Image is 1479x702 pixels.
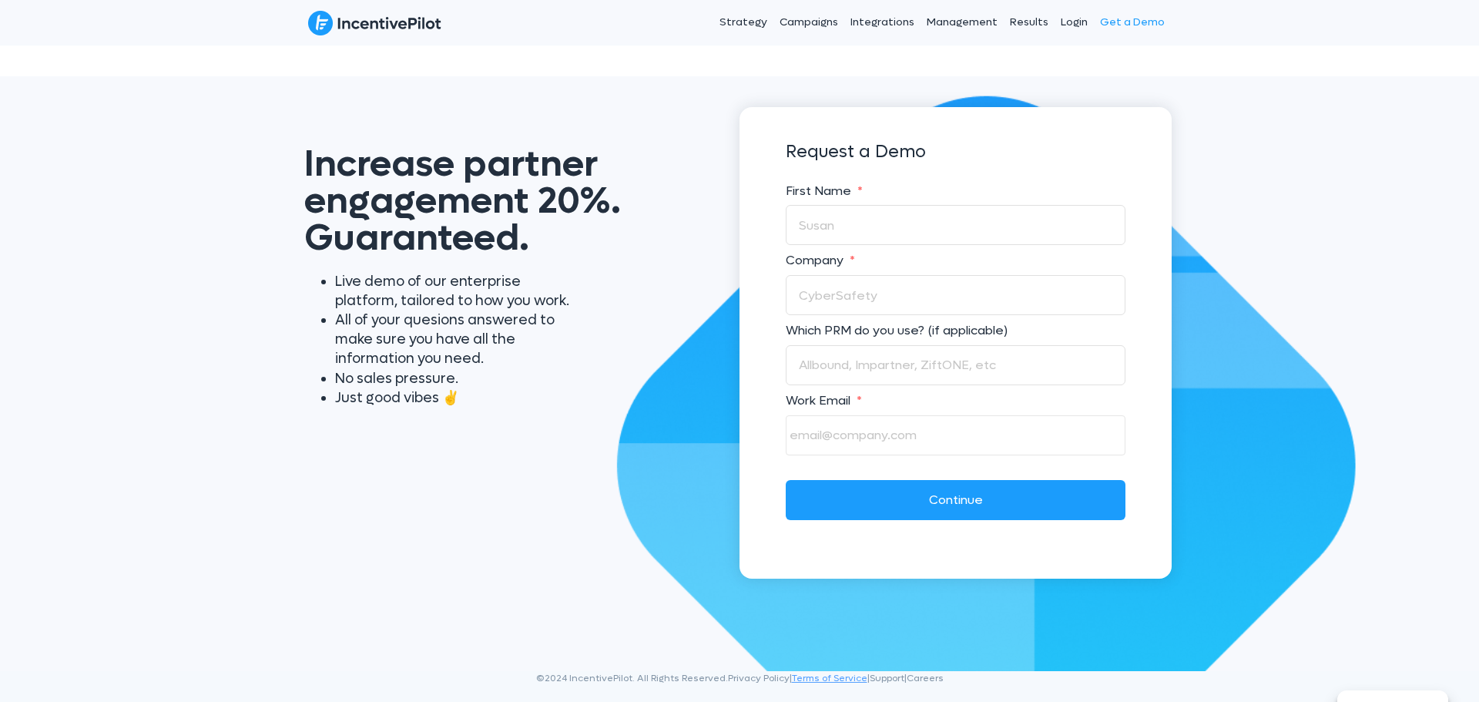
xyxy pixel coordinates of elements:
[786,323,1125,339] label: Which PRM do you use? (if applicable)
[773,3,844,42] a: Campaigns
[1004,3,1055,42] a: Results
[1055,3,1094,42] a: Login
[786,345,1125,385] input: Allbound, Impartner, ZiftONE, etc
[844,3,921,42] a: Integrations
[786,205,1125,245] input: Susan
[1094,3,1171,42] a: Get a Demo
[786,253,1125,269] label: Company
[713,3,773,42] a: Strategy
[304,139,621,262] span: Increase partner engagement 20%. Guaranteed.
[335,311,578,369] li: All of your quesions answered to make sure you have all the information you need.
[786,393,1125,409] label: Work Email
[921,3,1004,42] a: Management
[786,480,1125,520] input: Continue
[786,415,1125,455] input: email@company.com
[335,369,578,388] li: No sales pressure.
[870,672,904,684] a: Support
[792,672,867,684] a: Terms of Service
[786,275,1125,315] input: CyberSafety
[786,183,1125,200] label: First Name
[308,670,1171,702] div: ©2024 IncentivePilot. All Rights Reserved. | | |
[308,10,441,36] img: IncentivePilot
[335,272,578,311] li: Live demo of our enterprise platform, tailored to how you work.
[907,672,944,684] a: Careers
[607,3,1171,42] nav: Header Menu
[786,135,1125,170] h3: Request a Demo
[728,672,790,684] a: Privacy Policy
[335,388,578,408] li: Just good vibes ✌️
